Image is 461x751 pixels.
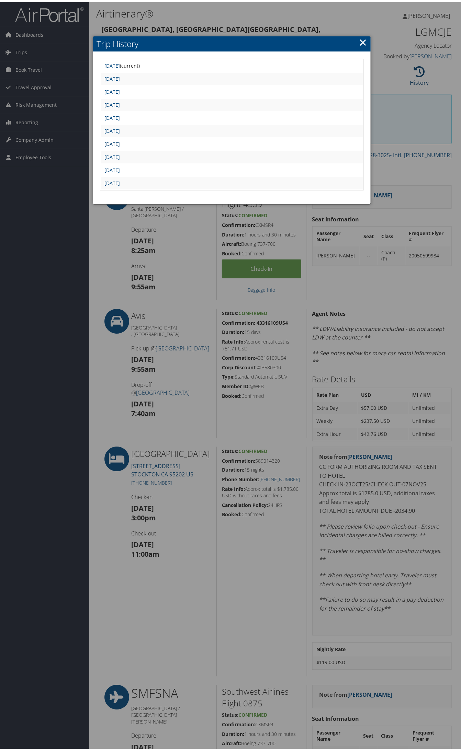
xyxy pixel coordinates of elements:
[104,165,120,171] a: [DATE]
[104,100,120,106] a: [DATE]
[104,113,120,119] a: [DATE]
[101,58,363,70] td: (current)
[104,73,120,80] a: [DATE]
[104,86,120,93] a: [DATE]
[359,33,367,47] a: ×
[104,152,120,158] a: [DATE]
[104,126,120,132] a: [DATE]
[104,60,120,67] a: [DATE]
[104,139,120,145] a: [DATE]
[104,178,120,184] a: [DATE]
[93,34,371,49] h2: Trip History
